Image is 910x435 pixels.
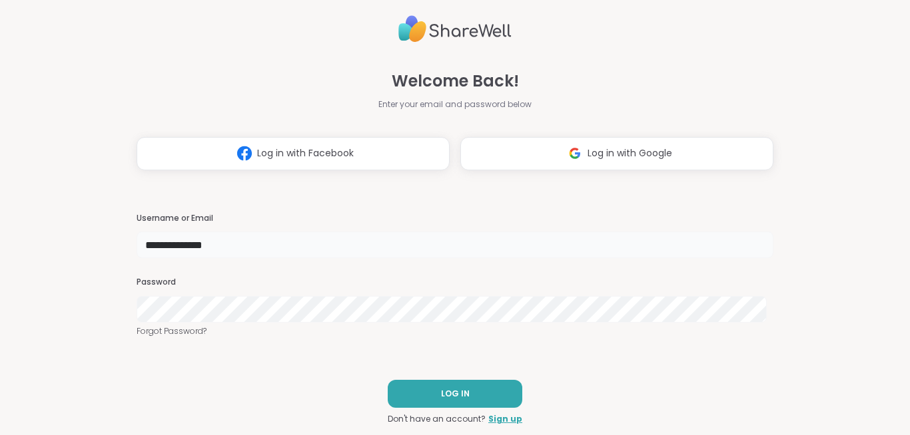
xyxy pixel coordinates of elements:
img: ShareWell Logo [398,10,512,48]
span: Log in with Facebook [257,146,354,160]
a: Forgot Password? [137,325,773,337]
button: LOG IN [388,380,522,408]
h3: Username or Email [137,213,773,224]
span: Welcome Back! [392,69,519,93]
span: Enter your email and password below [378,98,532,110]
span: LOG IN [441,388,470,400]
button: Log in with Google [460,137,773,170]
span: Don't have an account? [388,413,486,425]
h3: Password [137,277,773,288]
button: Log in with Facebook [137,137,450,170]
span: Log in with Google [588,146,672,160]
img: ShareWell Logomark [232,141,257,166]
a: Sign up [488,413,522,425]
img: ShareWell Logomark [562,141,588,166]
